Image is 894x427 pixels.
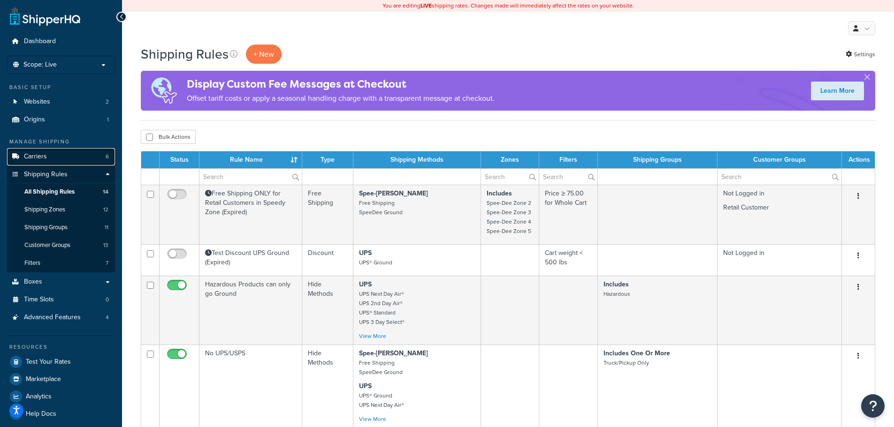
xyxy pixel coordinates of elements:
span: Scope: Live [23,61,57,69]
span: Time Slots [24,296,54,304]
span: 14 [103,188,108,196]
span: Websites [24,98,50,106]
span: Shipping Rules [24,171,68,179]
p: Offset tariff costs or apply a seasonal handling charge with a transparent message at checkout. [187,92,495,105]
td: Test Discount UPS Ground (Expired) [199,244,302,276]
li: Shipping Groups [7,219,115,236]
input: Search [199,169,302,185]
a: Learn More [811,82,864,100]
li: Marketplace [7,371,115,388]
a: View More [359,415,386,423]
th: Actions [842,151,875,168]
input: Search [718,169,841,185]
span: Shipping Zones [24,206,65,214]
td: Free Shipping ONLY for Retail Customers in Speedy Zone (Expired) [199,185,302,244]
small: UPS Next Day Air® UPS 2nd Day Air® UPS® Standard UPS 3 Day Select® [359,290,405,326]
th: Customer Groups [718,151,842,168]
span: Analytics [26,393,52,401]
div: Basic Setup [7,83,115,91]
a: Settings [846,48,875,61]
a: View More [359,332,386,340]
a: Dashboard [7,33,115,50]
a: Shipping Groups 11 [7,219,115,236]
a: Help Docs [7,405,115,422]
a: ShipperHQ Home [10,7,80,26]
li: Shipping Rules [7,166,115,273]
b: LIVE [420,1,432,10]
a: All Shipping Rules 14 [7,183,115,201]
a: Shipping Zones 12 [7,201,115,218]
span: 13 [103,241,108,249]
div: Manage Shipping [7,138,115,146]
th: Shipping Groups [598,151,717,168]
button: Open Resource Center [861,394,885,418]
img: duties-banner-06bc72dcb5fe05cb3f9472aba00be2ae8eb53ab6f0d8bb03d382ba314ac3c341.png [141,71,187,111]
input: Search [539,169,597,185]
span: Test Your Rates [26,358,71,366]
span: 11 [105,224,108,232]
strong: Spee-[PERSON_NAME] [359,188,428,198]
li: Filters [7,255,115,272]
td: Hide Methods [302,276,353,345]
small: UPS® Ground UPS Next Day Air® [359,391,404,409]
small: Spee-Dee Zone 2 Spee-Dee Zone 3 Spee-Dee Zone 4 Spee-Dee Zone 5 [487,199,531,235]
strong: UPS [359,381,372,391]
strong: Includes One Or More [604,348,670,358]
span: Dashboard [24,37,56,45]
small: Free Shipping SpeeDee Ground [359,199,403,217]
h4: Display Custom Fee Messages at Checkout [187,76,495,92]
td: Hazardous Products can only go Ground [199,276,302,345]
td: Free Shipping [302,185,353,244]
a: Time Slots 0 [7,291,115,308]
span: 1 [107,116,109,124]
li: Customer Groups [7,237,115,254]
a: Test Your Rates [7,353,115,370]
p: + New [246,45,282,64]
strong: UPS [359,279,372,289]
span: 12 [103,206,108,214]
li: Shipping Zones [7,201,115,218]
li: Origins [7,111,115,128]
li: Boxes [7,273,115,291]
span: Origins [24,116,45,124]
th: Type [302,151,353,168]
small: Free Shipping SpeeDee Ground [359,359,403,376]
a: Analytics [7,388,115,405]
a: Filters 7 [7,255,115,272]
span: 4 [106,314,109,322]
td: Not Logged in [718,244,842,276]
li: Carriers [7,148,115,165]
td: Discount [302,244,353,276]
small: Truck/Pickup Only [604,359,649,367]
a: Customer Groups 13 [7,237,115,254]
strong: Includes [604,279,629,289]
a: Origins 1 [7,111,115,128]
th: Status [160,151,199,168]
p: Retail Customer [723,203,836,212]
span: Boxes [24,278,42,286]
div: Resources [7,343,115,351]
strong: UPS [359,248,372,258]
th: Filters [539,151,598,168]
th: Zones [481,151,540,168]
td: Cart weight < 500 lbs [539,244,598,276]
button: Bulk Actions [141,130,196,144]
th: Shipping Methods [353,151,481,168]
input: Search [481,169,539,185]
span: Filters [24,259,40,267]
a: Shipping Rules [7,166,115,183]
span: All Shipping Rules [24,188,75,196]
h1: Shipping Rules [141,45,229,63]
span: 2 [106,98,109,106]
strong: Spee-[PERSON_NAME] [359,348,428,358]
span: Help Docs [26,410,56,418]
li: All Shipping Rules [7,183,115,201]
td: Price ≥ 75.00 for Whole Cart [539,185,598,244]
strong: Includes [487,188,512,198]
li: Websites [7,93,115,111]
li: Advanced Features [7,309,115,326]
